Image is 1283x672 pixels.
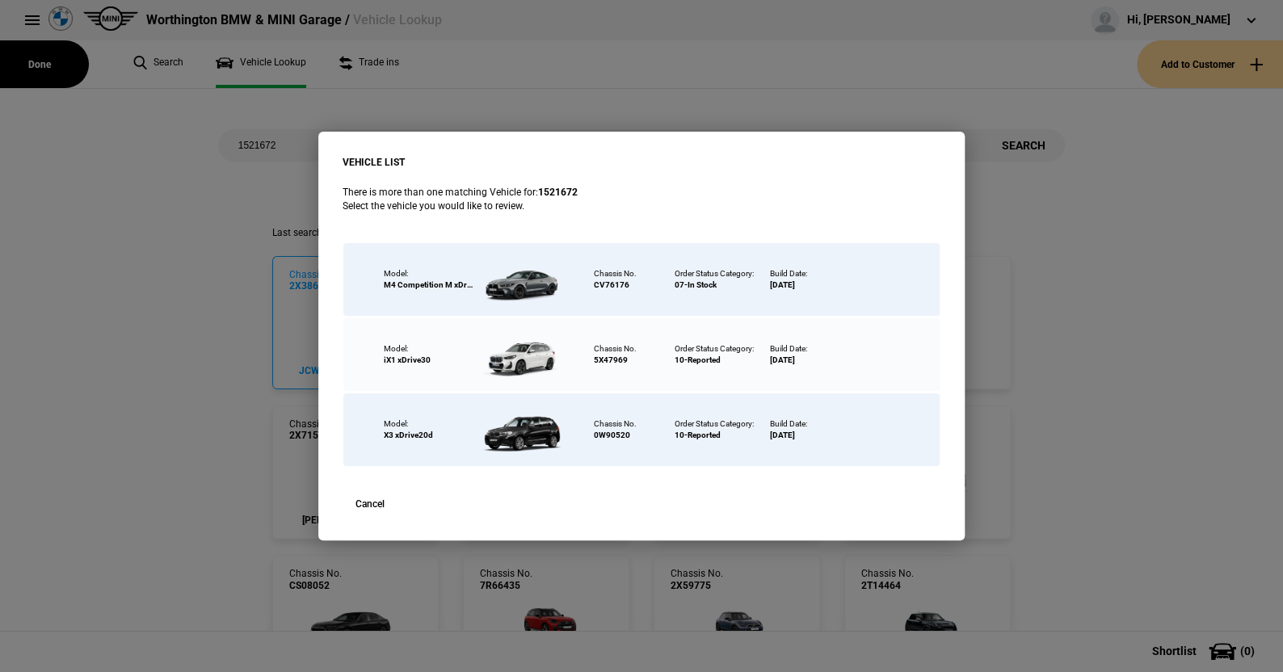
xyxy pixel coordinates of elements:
div: Order Status Category: [675,418,754,430]
div: Build Date: [770,418,807,430]
div: [DATE] [770,430,795,441]
div: Build Date: [770,268,807,279]
div: 5X47969 [594,355,628,366]
div: Chassis No. [594,418,637,430]
div: Model: [384,418,473,430]
div: 07-In Stock [675,279,717,291]
div: M4 Competition M xDrive Coupe [384,279,473,291]
div: X3 xDrive20d [384,430,473,441]
div: Chassis No. [594,343,637,355]
div: 10-Reported [675,430,721,441]
div: [DATE] [770,355,795,366]
div: Order Status Category: [675,268,754,279]
button: Cancel [343,492,398,516]
p: There is more than one matching Vehicle for: Select the vehicle you would like to review. [343,186,940,213]
div: 10-Reported [675,355,721,366]
strong: 1521672 [538,187,578,198]
div: Build Date: [770,343,807,355]
div: Model: [384,343,473,355]
div: [DATE] [770,279,795,291]
div: Model: [384,268,473,279]
div: 0W90520 [594,430,630,441]
strong: VEHICLE LIST [343,157,405,168]
div: CV76176 [594,279,629,291]
div: Chassis No. [594,268,637,279]
div: Order Status Category: [675,343,754,355]
div: iX1 xDrive30 [384,355,473,366]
